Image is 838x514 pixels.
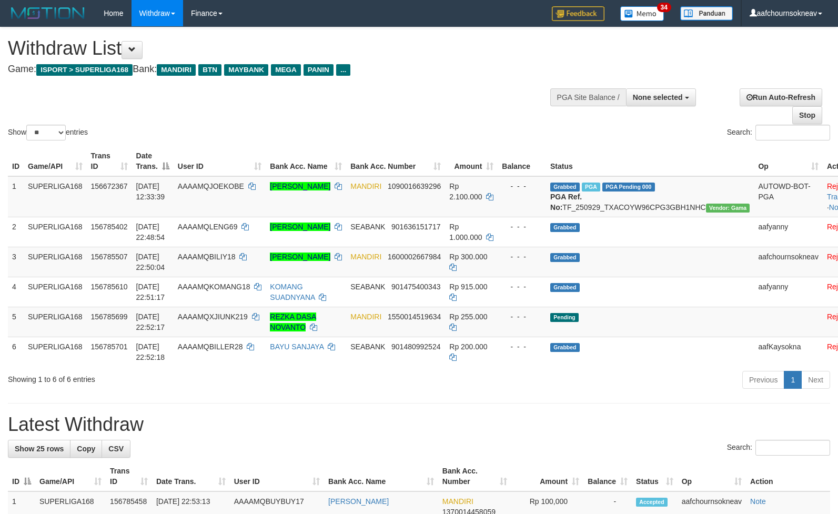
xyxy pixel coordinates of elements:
a: Stop [792,106,822,124]
span: [DATE] 22:48:54 [136,223,165,241]
th: ID [8,146,24,176]
td: SUPERLIGA168 [24,337,87,367]
span: SEABANK [350,342,385,351]
span: Marked by aafsengchandara [582,183,600,192]
span: AAAAMQBILIY18 [178,253,236,261]
span: Rp 1.000.000 [449,223,482,241]
h1: Withdraw List [8,38,548,59]
td: TF_250929_TXACOYW96CPG3GBH1NHC [546,176,754,217]
a: BAYU SANJAYA [270,342,324,351]
span: MANDIRI [157,64,196,76]
span: 156785610 [91,283,128,291]
span: Grabbed [550,223,580,232]
span: ISPORT > SUPERLIGA168 [36,64,133,76]
div: PGA Site Balance / [550,88,626,106]
span: CSV [108,445,124,453]
label: Search: [727,125,830,140]
a: [PERSON_NAME] [270,253,330,261]
input: Search: [755,440,830,456]
td: 3 [8,247,24,277]
th: Bank Acc. Name: activate to sort column ascending [266,146,346,176]
a: Next [801,371,830,389]
th: Bank Acc. Name: activate to sort column ascending [324,461,438,491]
th: Op: activate to sort column ascending [678,461,746,491]
td: SUPERLIGA168 [24,277,87,307]
h4: Game: Bank: [8,64,548,75]
span: Vendor URL: https://trx31.1velocity.biz [706,204,750,213]
span: Copy 1600002667984 to clipboard [388,253,441,261]
div: Showing 1 to 6 of 6 entries [8,370,341,385]
span: [DATE] 22:52:17 [136,313,165,331]
span: AAAAMQLENG69 [178,223,238,231]
div: - - - [502,251,542,262]
span: MANDIRI [350,313,381,321]
b: PGA Ref. No: [550,193,582,211]
th: Amount: activate to sort column ascending [511,461,583,491]
span: SEABANK [350,223,385,231]
span: Rp 915.000 [449,283,487,291]
td: 6 [8,337,24,367]
td: aafchournsokneav [754,247,822,277]
select: Showentries [26,125,66,140]
button: None selected [626,88,696,106]
label: Search: [727,440,830,456]
span: Grabbed [550,183,580,192]
a: REZKA DASA NOVANTO [270,313,316,331]
span: Grabbed [550,283,580,292]
span: ... [336,64,350,76]
th: Balance [498,146,546,176]
th: Balance: activate to sort column ascending [583,461,632,491]
span: Accepted [636,498,668,507]
span: 156785701 [91,342,128,351]
a: [PERSON_NAME] [270,223,330,231]
span: MANDIRI [442,497,473,506]
h1: Latest Withdraw [8,414,830,435]
div: - - - [502,311,542,322]
label: Show entries [8,125,88,140]
span: Rp 2.100.000 [449,182,482,201]
a: KOMANG SUADNYANA [270,283,315,301]
a: [PERSON_NAME] [270,182,330,190]
span: Copy 1550014519634 to clipboard [388,313,441,321]
span: MEGA [271,64,301,76]
td: aafyanny [754,217,822,247]
span: Copy [77,445,95,453]
td: 4 [8,277,24,307]
span: Grabbed [550,343,580,352]
span: SEABANK [350,283,385,291]
th: User ID: activate to sort column ascending [230,461,324,491]
td: SUPERLIGA168 [24,176,87,217]
input: Search: [755,125,830,140]
a: CSV [102,440,130,458]
span: [DATE] 22:52:18 [136,342,165,361]
span: MANDIRI [350,182,381,190]
span: None selected [633,93,683,102]
a: Run Auto-Refresh [740,88,822,106]
span: [DATE] 12:33:39 [136,182,165,201]
th: Action [746,461,830,491]
div: - - - [502,341,542,352]
th: User ID: activate to sort column ascending [174,146,266,176]
th: Status: activate to sort column ascending [632,461,678,491]
span: Pending [550,313,579,322]
th: Status [546,146,754,176]
span: AAAAMQKOMANG18 [178,283,250,291]
span: Rp 300.000 [449,253,487,261]
span: 156672367 [91,182,128,190]
td: 2 [8,217,24,247]
span: AAAAMQXJIUNK219 [178,313,248,321]
span: 156785699 [91,313,128,321]
th: ID: activate to sort column descending [8,461,35,491]
div: - - - [502,181,542,192]
td: 5 [8,307,24,337]
span: PANIN [304,64,334,76]
span: Copy 901475400343 to clipboard [391,283,440,291]
th: Date Trans.: activate to sort column descending [132,146,174,176]
span: Show 25 rows [15,445,64,453]
th: Bank Acc. Number: activate to sort column ascending [346,146,445,176]
img: Feedback.jpg [552,6,604,21]
span: 156785507 [91,253,128,261]
td: aafKaysokna [754,337,822,367]
span: 156785402 [91,223,128,231]
td: aafyanny [754,277,822,307]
